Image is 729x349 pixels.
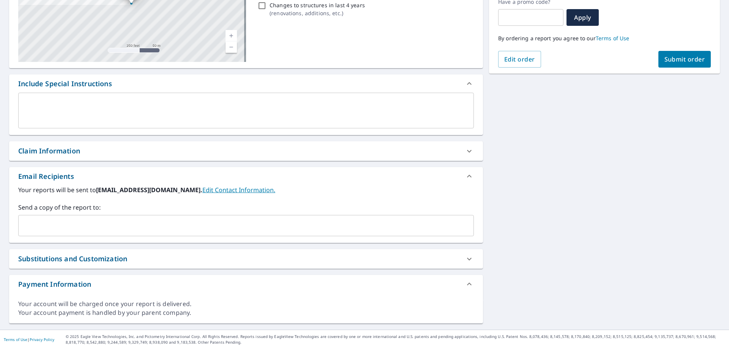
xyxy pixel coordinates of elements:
[18,308,474,317] div: Your account payment is handled by your parent company.
[4,337,27,342] a: Terms of Use
[596,35,630,42] a: Terms of Use
[664,55,705,63] span: Submit order
[202,186,275,194] a: EditContactInfo
[226,41,237,53] a: Current Level 17, Zoom Out
[226,30,237,41] a: Current Level 17, Zoom In
[270,9,365,17] p: ( renovations, additions, etc. )
[573,13,593,22] span: Apply
[30,337,54,342] a: Privacy Policy
[9,167,483,185] div: Email Recipients
[658,51,711,68] button: Submit order
[18,279,91,289] div: Payment Information
[18,185,474,194] label: Your reports will be sent to
[9,249,483,268] div: Substitutions and Customization
[18,300,474,308] div: Your account will be charged once your report is delivered.
[18,171,74,182] div: Email Recipients
[96,186,202,194] b: [EMAIL_ADDRESS][DOMAIN_NAME].
[18,254,127,264] div: Substitutions and Customization
[18,79,112,89] div: Include Special Instructions
[9,74,483,93] div: Include Special Instructions
[9,141,483,161] div: Claim Information
[18,146,80,156] div: Claim Information
[498,35,711,42] p: By ordering a report you agree to our
[66,334,725,345] p: © 2025 Eagle View Technologies, Inc. and Pictometry International Corp. All Rights Reserved. Repo...
[504,55,535,63] span: Edit order
[4,337,54,342] p: |
[270,1,365,9] p: Changes to structures in last 4 years
[9,275,483,293] div: Payment Information
[566,9,599,26] button: Apply
[498,51,541,68] button: Edit order
[18,203,474,212] label: Send a copy of the report to:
